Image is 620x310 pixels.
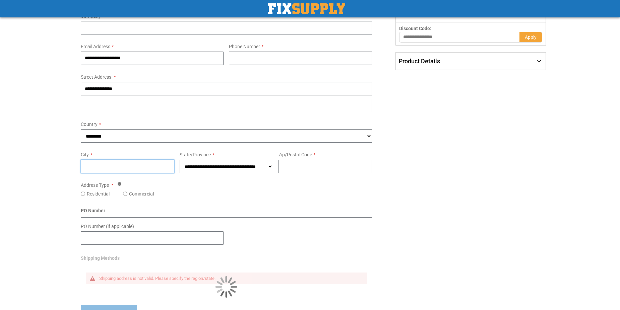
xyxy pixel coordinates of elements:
[129,190,154,197] label: Commercial
[81,44,110,49] span: Email Address
[81,224,134,229] span: PO Number (if applicable)
[81,122,98,127] span: Country
[268,3,345,14] img: Fix Industrial Supply
[525,34,537,40] span: Apply
[215,276,237,298] img: Loading...
[81,13,101,19] span: Company
[278,152,312,157] span: Zip/Postal Code
[87,190,110,197] label: Residential
[81,182,109,188] span: Address Type
[229,44,260,49] span: Phone Number
[268,3,345,14] a: store logo
[180,152,211,157] span: State/Province
[519,32,542,43] button: Apply
[399,58,440,65] span: Product Details
[81,74,111,80] span: Street Address
[81,152,89,157] span: City
[399,26,431,31] span: Discount Code:
[81,207,372,218] div: PO Number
